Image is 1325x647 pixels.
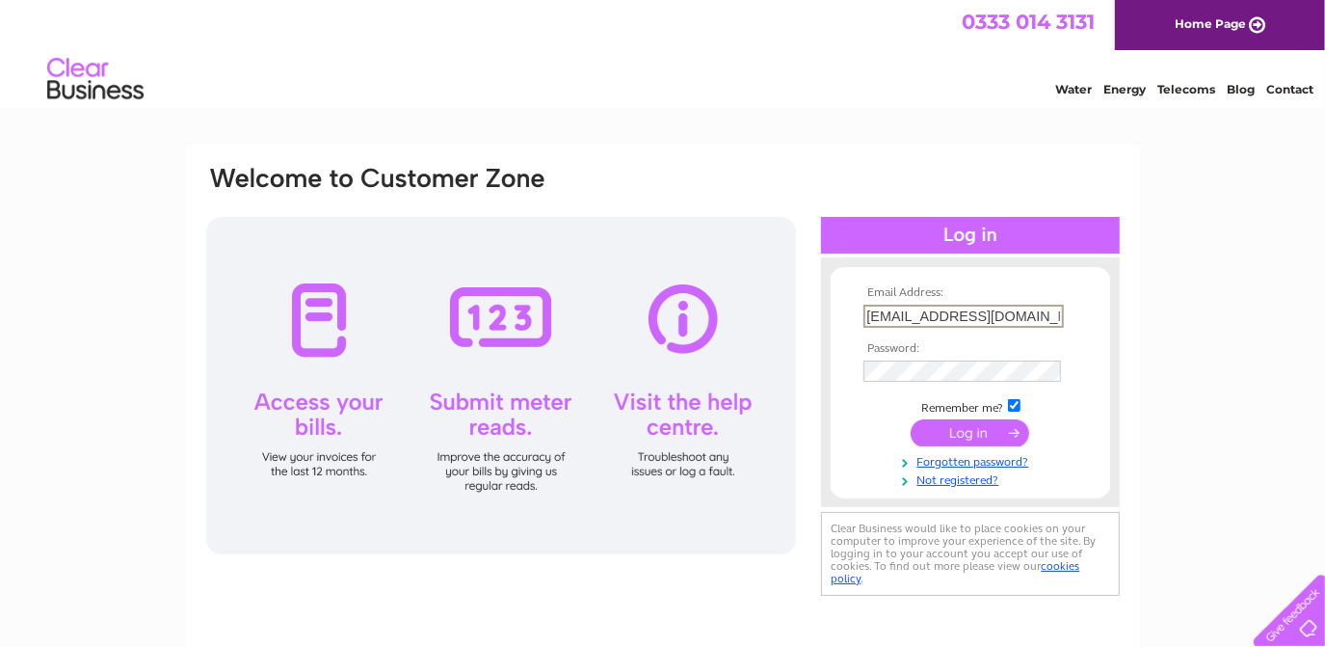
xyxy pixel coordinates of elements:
a: Blog [1227,82,1255,96]
div: Clear Business would like to place cookies on your computer to improve your experience of the sit... [821,512,1120,596]
a: Water [1055,82,1092,96]
a: 0333 014 3131 [962,10,1095,34]
a: Forgotten password? [863,451,1082,470]
td: Remember me? [859,396,1082,416]
a: Contact [1266,82,1313,96]
a: Not registered? [863,470,1082,488]
a: Energy [1103,82,1146,96]
th: Password: [859,342,1082,356]
a: Telecoms [1157,82,1215,96]
th: Email Address: [859,286,1082,300]
div: Clear Business is a trading name of Verastar Limited (registered in [GEOGRAPHIC_DATA] No. 3667643... [208,11,1119,94]
img: logo.png [46,50,145,109]
input: Submit [911,419,1029,446]
a: cookies policy [832,559,1080,585]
